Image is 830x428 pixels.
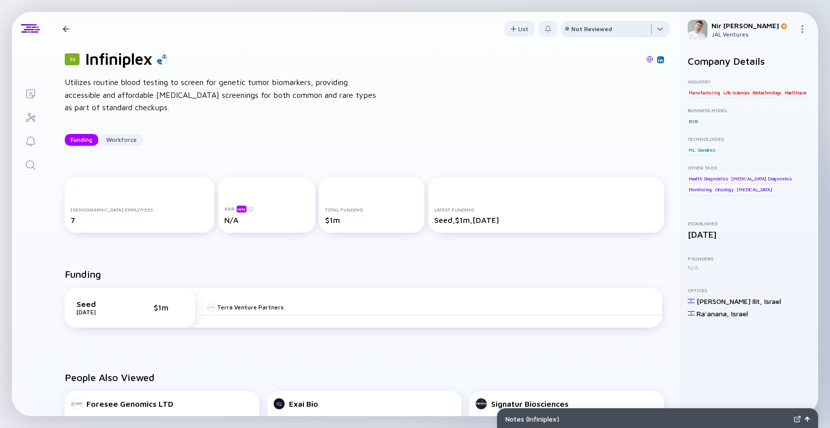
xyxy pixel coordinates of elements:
[764,297,781,305] div: Israel
[688,185,713,195] div: Monitoring
[688,229,810,240] div: [DATE]
[736,185,773,195] div: [MEDICAL_DATA]
[100,134,143,146] button: Workforce
[730,173,793,183] div: [MEDICAL_DATA] Diagnostics
[731,309,748,318] div: Israel
[688,55,810,67] h2: Company Details
[711,21,794,30] div: Nir [PERSON_NAME]
[65,53,80,65] div: 75
[751,87,782,97] div: Biotechnology
[65,268,101,280] h2: Funding
[688,116,698,126] div: B2B
[688,145,696,155] div: ML
[289,399,318,408] div: Exai Bio
[237,206,247,213] div: beta
[688,87,721,97] div: Manufacturing
[12,81,49,105] a: Lists
[154,303,183,312] div: $1m
[697,145,716,155] div: Genetics
[325,215,419,224] div: $1m
[65,372,664,383] h2: People Also Viewed
[688,256,810,261] div: Founders
[504,21,535,37] button: List
[571,25,612,33] div: Not Reviewed
[77,300,126,308] div: Seed
[805,417,810,422] img: Open Notes
[12,128,49,152] a: Reminders
[217,303,284,311] div: Terra Venture Partners
[434,207,658,213] div: Latest Funding
[224,215,309,224] div: N/A
[688,264,810,271] div: N/A
[798,25,806,33] img: Menu
[71,207,208,213] div: [DEMOGRAPHIC_DATA] Employees
[688,298,695,304] img: Israel Flag
[65,134,98,146] button: Funding
[688,79,810,85] div: Industry
[77,308,126,316] div: [DATE]
[697,309,729,318] div: Ra'anana ,
[794,416,801,423] img: Expand Notes
[688,165,810,171] div: Other Tags
[505,415,790,423] div: Notes ( Infiniplex )
[12,152,49,176] a: Search
[224,205,309,213] div: ARR
[722,87,750,97] div: Life Sciences
[12,105,49,128] a: Investor Map
[688,107,810,113] div: Business Model
[207,303,284,311] a: Terra Venture Partners
[646,56,653,63] img: Infiniplex Website
[688,20,707,40] img: Nir Profile Picture
[85,49,152,68] h1: Infiniplex
[688,287,810,293] div: Offices
[688,310,695,317] img: Israel Flag
[65,76,381,114] div: Utilizes routine blood testing to screen for genetic tumor biomarkers, providing accessible and a...
[688,136,810,142] div: Technologies
[688,173,729,183] div: Health Diagnostics
[784,87,807,97] div: Healthcare
[86,399,173,408] div: Foresee Genomics LTD
[688,220,810,226] div: Established
[434,215,658,224] div: Seed, $1m, [DATE]
[491,399,569,408] div: Signatur Biosciences
[711,31,794,38] div: JAL Ventures
[65,132,98,147] div: Funding
[697,297,762,305] div: [PERSON_NAME] Ilit ,
[658,57,663,62] img: Infiniplex Linkedin Page
[71,215,208,224] div: 7
[100,132,143,147] div: Workforce
[325,207,419,213] div: Total Funding
[714,185,735,195] div: Oncology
